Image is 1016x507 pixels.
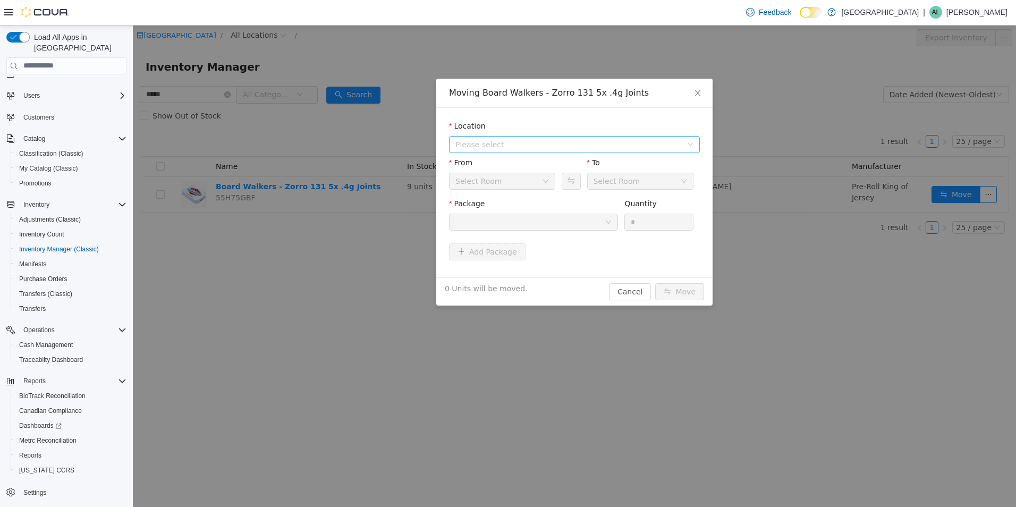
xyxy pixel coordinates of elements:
label: From [316,133,340,141]
span: Adjustments (Classic) [15,213,126,226]
a: Canadian Compliance [15,404,86,417]
span: Cash Management [19,341,73,349]
p: [PERSON_NAME] [946,6,1007,19]
span: Settings [23,488,46,497]
span: Customers [19,111,126,124]
a: BioTrack Reconciliation [15,390,90,402]
span: 0 Units will be moved. [312,258,395,269]
button: [US_STATE] CCRS [11,463,131,478]
span: Inventory Count [19,230,64,239]
a: Cash Management [15,339,77,351]
a: Dashboards [15,419,66,432]
label: To [454,133,467,141]
button: Close [550,53,580,83]
button: Operations [19,324,59,336]
span: Reports [15,449,126,462]
span: Transfers (Classic) [19,290,72,298]
span: BioTrack Reconciliation [19,392,86,400]
button: Canadian Compliance [11,403,131,418]
span: Promotions [19,179,52,188]
a: Transfers [15,302,50,315]
a: Dashboards [11,418,131,433]
span: Canadian Compliance [15,404,126,417]
span: Inventory [23,200,49,209]
span: Manifests [15,258,126,271]
label: Package [316,174,352,182]
span: [US_STATE] CCRS [19,466,74,475]
span: Metrc Reconciliation [19,436,77,445]
input: Dark Mode [800,7,822,18]
button: Users [2,88,131,103]
button: Catalog [19,132,49,145]
span: My Catalog (Classic) [19,164,78,173]
span: Reports [19,451,41,460]
span: Purchase Orders [15,273,126,285]
span: Canadian Compliance [19,407,82,415]
div: Ashley Lehman-Preine [929,6,942,19]
button: Reports [11,448,131,463]
span: Manifests [19,260,46,268]
button: Inventory Manager (Classic) [11,242,131,257]
span: Users [23,91,40,100]
a: Feedback [742,2,795,23]
i: icon: down [548,153,554,160]
span: Cash Management [15,339,126,351]
button: Settings [2,484,131,500]
span: BioTrack Reconciliation [15,390,126,402]
a: [US_STATE] CCRS [15,464,79,477]
a: Adjustments (Classic) [15,213,85,226]
button: Adjustments (Classic) [11,212,131,227]
button: Traceabilty Dashboard [11,352,131,367]
span: Settings [19,485,126,498]
a: Transfers (Classic) [15,288,77,300]
span: Traceabilty Dashboard [19,356,83,364]
a: Traceabilty Dashboard [15,353,87,366]
span: Load All Apps in [GEOGRAPHIC_DATA] [30,32,126,53]
button: Purchase Orders [11,272,131,286]
span: Inventory Manager (Classic) [15,243,126,256]
button: Swap [429,147,447,164]
button: icon: swapMove [522,258,571,275]
button: BioTrack Reconciliation [11,388,131,403]
button: Classification (Classic) [11,146,131,161]
span: Purchase Orders [19,275,67,283]
a: Settings [19,486,50,499]
button: Inventory [19,198,54,211]
i: icon: down [472,193,479,201]
button: Customers [2,109,131,125]
a: Promotions [15,177,56,190]
label: Location [316,96,353,105]
span: Customers [23,113,54,122]
button: Operations [2,323,131,337]
button: Transfers [11,301,131,316]
div: Moving Board Walkers - Zorro 131 5x .4g Joints [316,62,567,73]
button: My Catalog (Classic) [11,161,131,176]
span: Dashboards [19,421,62,430]
span: Traceabilty Dashboard [15,353,126,366]
button: Users [19,89,44,102]
span: Catalog [19,132,126,145]
a: Metrc Reconciliation [15,434,81,447]
span: Adjustments (Classic) [19,215,81,224]
i: icon: down [410,153,416,160]
button: icon: plusAdd Package [316,218,393,235]
button: Catalog [2,131,131,146]
span: Transfers [19,305,46,313]
span: Users [19,89,126,102]
span: Promotions [15,177,126,190]
span: Classification (Classic) [15,147,126,160]
label: Quantity [492,174,524,182]
span: Metrc Reconciliation [15,434,126,447]
span: Transfers [15,302,126,315]
span: Catalog [23,134,45,143]
img: Cova [21,7,69,18]
span: Operations [23,326,55,334]
button: Cancel [476,258,518,275]
p: | [923,6,925,19]
span: Inventory [19,198,126,211]
div: Select Room [323,148,369,164]
span: Transfers (Classic) [15,288,126,300]
a: Customers [19,111,58,124]
a: Manifests [15,258,50,271]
